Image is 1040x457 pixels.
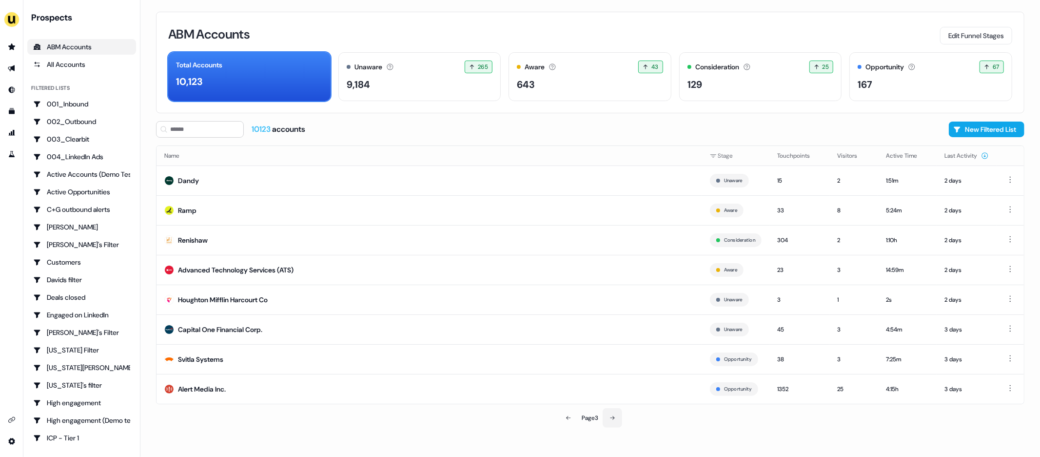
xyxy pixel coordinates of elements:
a: Go to Charlotte Stone [27,219,136,235]
div: C+G outbound alerts [33,205,130,214]
a: Go to integrations [4,434,20,449]
div: 002_Outbound [33,117,130,126]
div: Active Accounts (Demo Test) [33,169,130,179]
div: Opportunity [865,62,904,72]
div: 3 [837,325,870,334]
div: Prospects [31,12,136,23]
button: Edit Funnel Stages [940,27,1012,44]
div: Ramp [178,206,196,215]
span: 67 [993,62,1000,72]
div: 45 [777,325,822,334]
div: 10,123 [176,74,202,89]
div: 38 [777,354,822,364]
div: 15 [777,176,822,186]
div: 1:51m [886,176,929,186]
div: [PERSON_NAME] [33,222,130,232]
a: All accounts [27,57,136,72]
button: Opportunity [724,355,752,364]
div: 4:54m [886,325,929,334]
div: 3 [837,354,870,364]
div: Filtered lists [31,84,70,92]
div: Houghton Mifflin Harcourt Co [178,295,268,305]
div: 2 days [944,265,989,275]
div: Customers [33,257,130,267]
div: Stage [710,151,762,161]
span: 43 [651,62,659,72]
div: 5:24m [886,206,929,215]
a: Go to Engaged on LinkedIn [27,307,136,323]
div: 3 days [944,384,989,394]
div: 129 [687,77,702,92]
div: All Accounts [33,60,130,69]
div: 2 days [944,206,989,215]
span: 265 [478,62,488,72]
a: Go to Inbound [4,82,20,98]
a: Go to Georgia Filter [27,342,136,358]
a: Go to C+G outbound alerts [27,202,136,217]
div: 4:15h [886,384,929,394]
div: 167 [858,77,872,92]
div: High engagement (Demo testing) [33,415,130,425]
div: 3 [837,265,870,275]
button: Opportunity [724,385,752,394]
div: [PERSON_NAME]'s Filter [33,328,130,337]
a: Go to 004_LinkedIn Ads [27,149,136,165]
div: Unaware [354,62,382,72]
button: Unaware [724,176,743,185]
div: 1 [837,295,870,305]
a: Go to ICP - Tier 1 [27,430,136,446]
button: Unaware [724,295,743,304]
button: Visitors [837,147,869,165]
div: [US_STATE]'s filter [33,380,130,390]
button: Active Time [886,147,929,165]
div: accounts [252,124,305,135]
div: Svitla Systems [178,354,223,364]
a: Go to templates [4,104,20,119]
div: 004_LinkedIn Ads [33,152,130,162]
div: ICP - Tier 1 [33,433,130,443]
div: 2 days [944,295,989,305]
div: Davids filter [33,275,130,285]
div: Advanced Technology Services (ATS) [178,265,294,275]
button: Aware [724,266,737,274]
button: Unaware [724,325,743,334]
div: 25 [837,384,870,394]
button: Aware [724,206,737,215]
a: Go to experiments [4,146,20,162]
div: 3 days [944,354,989,364]
div: [US_STATE] Filter [33,345,130,355]
h3: ABM Accounts [168,28,250,41]
a: Go to attribution [4,125,20,141]
button: Consideration [724,236,755,245]
div: 7:25m [886,354,929,364]
div: [US_STATE][PERSON_NAME] [33,363,130,373]
div: 14:59m [886,265,929,275]
div: ABM Accounts [33,42,130,52]
a: Go to Georgia Slack [27,360,136,375]
a: Go to Active Opportunities [27,184,136,200]
a: Go to 002_Outbound [27,114,136,129]
div: 33 [777,206,822,215]
div: 2 days [944,176,989,186]
div: Dandy [178,176,199,186]
div: 2 [837,235,870,245]
div: 304 [777,235,822,245]
div: 2 days [944,235,989,245]
button: Touchpoints [777,147,822,165]
div: Total Accounts [176,60,222,70]
a: Go to High engagement (Demo testing) [27,413,136,428]
div: 1:10h [886,235,929,245]
div: High engagement [33,398,130,408]
button: New Filtered List [949,122,1024,137]
div: Page 3 [582,413,599,423]
a: Go to Charlotte's Filter [27,237,136,252]
div: Consideration [695,62,739,72]
div: [PERSON_NAME]'s Filter [33,240,130,249]
a: Go to Deals closed [27,290,136,305]
a: Go to outbound experience [4,61,20,76]
div: 8 [837,206,870,215]
div: 001_Inbound [33,99,130,109]
div: 643 [517,77,534,92]
span: 10123 [252,124,272,134]
div: 3 [777,295,822,305]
